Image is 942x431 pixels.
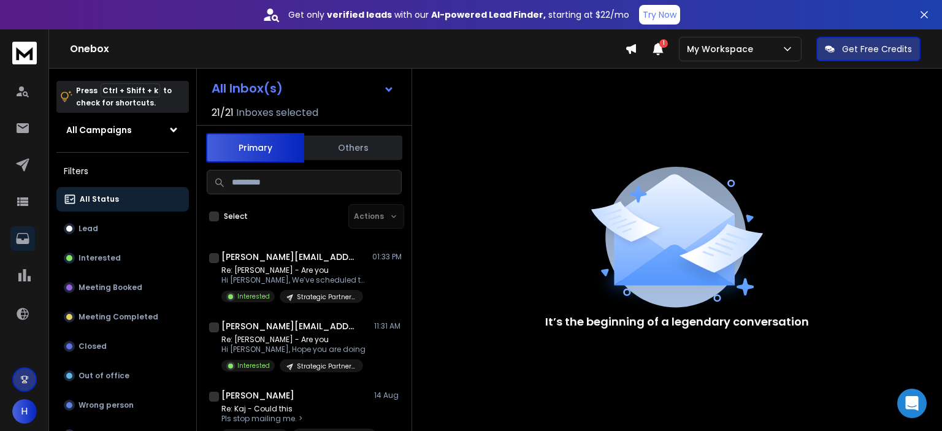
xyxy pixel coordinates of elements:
p: Re: [PERSON_NAME] - Are you [221,265,369,275]
p: Out of office [78,371,129,381]
p: Get Free Credits [842,43,912,55]
p: Interested [237,361,270,370]
button: Others [304,134,402,161]
p: All Status [80,194,119,204]
button: Wrong person [56,393,189,418]
strong: AI-powered Lead Finder, [431,9,546,21]
button: Out of office [56,364,189,388]
h1: All Campaigns [66,124,132,136]
p: Hi [PERSON_NAME], We’ve scheduled the meeting [221,275,369,285]
button: All Inbox(s) [202,76,404,101]
p: Meeting Booked [78,283,142,292]
span: Ctrl + Shift + k [101,83,160,97]
strong: verified leads [327,9,392,21]
h1: [PERSON_NAME] [221,389,294,402]
button: All Status [56,187,189,212]
label: Select [224,212,248,221]
span: 21 / 21 [212,105,234,120]
p: Try Now [643,9,676,21]
p: It’s the beginning of a legendary conversation [545,313,809,330]
p: 14 Aug [374,391,402,400]
button: Closed [56,334,189,359]
button: H [12,399,37,424]
p: Pls stop mailing me. > [221,414,369,424]
button: Get Free Credits [816,37,921,61]
p: Wrong person [78,400,134,410]
p: Press to check for shortcuts. [76,85,172,109]
p: Hi [PERSON_NAME], Hope you are doing [221,345,366,354]
button: Primary [206,133,304,162]
button: All Campaigns [56,118,189,142]
h1: Onebox [70,42,625,56]
p: Meeting Completed [78,312,158,322]
h1: [PERSON_NAME][EMAIL_ADDRESS][DOMAIN_NAME] [221,251,356,263]
p: Closed [78,341,107,351]
h3: Inboxes selected [236,105,318,120]
span: 1 [659,39,668,48]
p: Interested [237,292,270,301]
h3: Filters [56,162,189,180]
p: Interested [78,253,121,263]
p: 11:31 AM [374,321,402,331]
div: Open Intercom Messenger [897,389,927,418]
p: Re: Kaj - Could this [221,404,369,414]
h1: All Inbox(s) [212,82,283,94]
button: Try Now [639,5,680,25]
p: Lead [78,224,98,234]
p: Strategic Partnership - Allurecent [297,292,356,302]
p: My Workspace [687,43,758,55]
p: Get only with our starting at $22/mo [288,9,629,21]
button: Lead [56,216,189,241]
button: Meeting Completed [56,305,189,329]
img: logo [12,42,37,64]
p: Re: [PERSON_NAME] - Are you [221,335,366,345]
button: Interested [56,246,189,270]
h1: [PERSON_NAME][EMAIL_ADDRESS][PERSON_NAME][DOMAIN_NAME] [221,320,356,332]
p: Strategic Partnership - Allurecent [297,362,356,371]
p: 01:33 PM [372,252,402,262]
button: Meeting Booked [56,275,189,300]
